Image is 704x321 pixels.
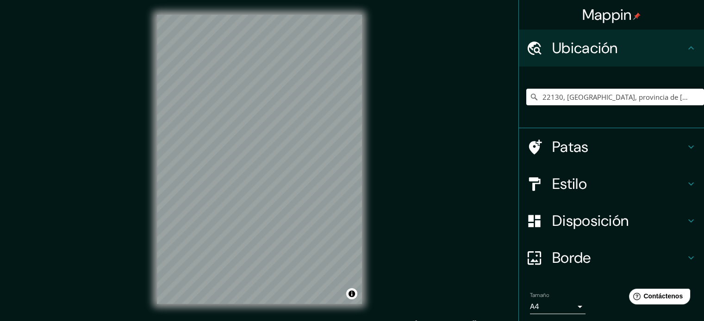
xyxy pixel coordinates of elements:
[346,288,357,299] button: Activar o desactivar atribución
[519,165,704,202] div: Estilo
[157,15,362,304] canvas: Mapa
[552,174,587,194] font: Estilo
[519,239,704,276] div: Borde
[519,202,704,239] div: Disposición
[552,137,589,157] font: Patas
[552,211,629,230] font: Disposición
[519,128,704,165] div: Patas
[530,302,539,311] font: A4
[582,5,632,24] font: Mappin
[552,38,618,58] font: Ubicación
[526,89,704,105] input: Elige tu ciudad o zona
[622,285,694,311] iframe: Lanzador de widgets de ayuda
[633,12,641,20] img: pin-icon.png
[530,299,586,314] div: A4
[519,30,704,67] div: Ubicación
[530,291,549,299] font: Tamaño
[552,248,591,267] font: Borde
